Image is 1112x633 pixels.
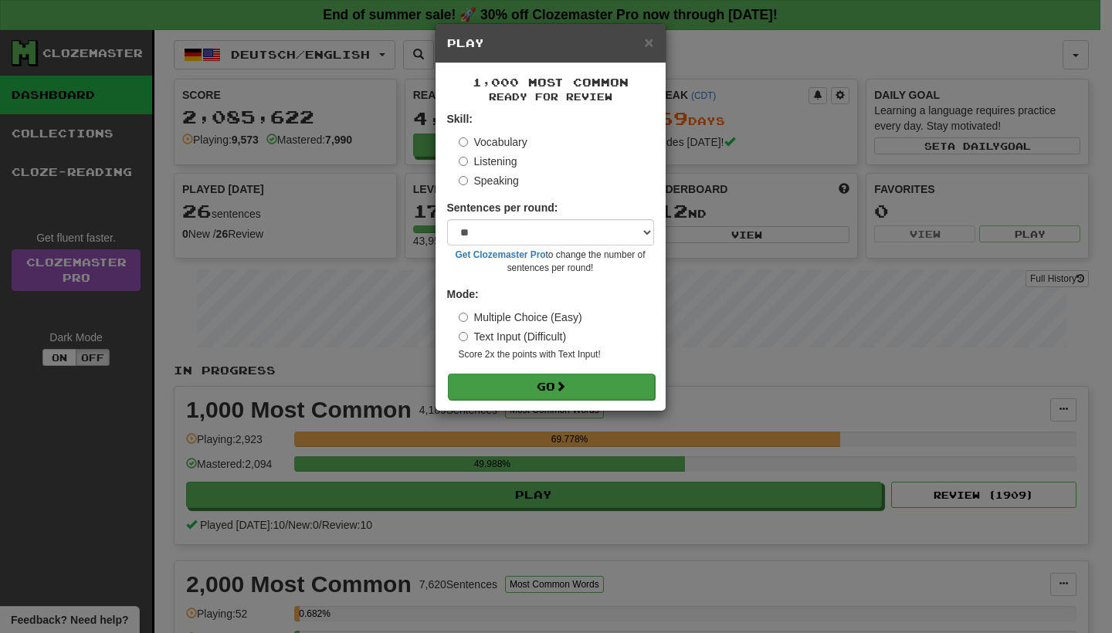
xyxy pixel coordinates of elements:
[644,34,653,50] button: Close
[447,249,654,275] small: to change the number of sentences per round!
[459,310,582,325] label: Multiple Choice (Easy)
[459,154,517,169] label: Listening
[448,374,655,400] button: Go
[473,76,629,89] span: 1,000 Most Common
[447,200,558,215] label: Sentences per round:
[459,134,527,150] label: Vocabulary
[459,137,468,147] input: Vocabulary
[459,157,468,166] input: Listening
[459,176,468,185] input: Speaking
[459,173,519,188] label: Speaking
[447,90,654,103] small: Ready for Review
[459,313,468,322] input: Multiple Choice (Easy)
[459,329,567,344] label: Text Input (Difficult)
[447,36,654,51] h5: Play
[447,288,479,300] strong: Mode:
[644,33,653,51] span: ×
[447,113,473,125] strong: Skill:
[459,332,468,341] input: Text Input (Difficult)
[456,249,546,260] a: Get Clozemaster Pro
[459,348,654,361] small: Score 2x the points with Text Input !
